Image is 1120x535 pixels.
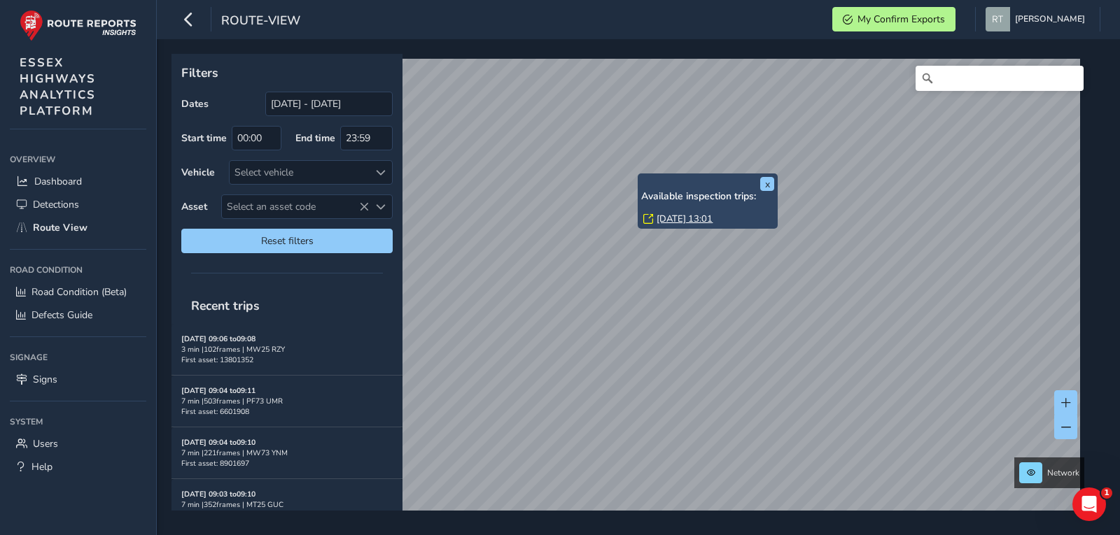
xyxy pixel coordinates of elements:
[181,489,255,499] strong: [DATE] 09:03 to 09:10
[181,344,393,355] div: 3 min | 102 frames | MW25 RZY
[10,193,146,216] a: Detections
[31,460,52,473] span: Help
[192,234,382,248] span: Reset filters
[181,448,393,458] div: 7 min | 221 frames | MW73 YNM
[1047,467,1079,478] span: Network
[10,149,146,170] div: Overview
[181,385,255,396] strong: [DATE] 09:04 to 09:11
[10,368,146,391] a: Signs
[33,198,79,211] span: Detections
[34,175,82,188] span: Dashboard
[986,7,1010,31] img: diamond-layout
[222,195,369,218] span: Select an asset code
[916,66,1084,91] input: Search
[10,455,146,478] a: Help
[1015,7,1085,31] span: [PERSON_NAME]
[33,221,87,234] span: Route View
[641,191,774,203] h6: Available inspection trips:
[20,10,136,41] img: rr logo
[181,499,393,510] div: 7 min | 352 frames | MT25 GUC
[10,432,146,455] a: Users
[10,216,146,239] a: Route View
[10,304,146,327] a: Defects Guide
[657,213,713,225] a: [DATE] 13:01
[181,200,207,213] label: Asset
[181,396,393,406] div: 7 min | 503 frames | PF73 UMR
[10,347,146,368] div: Signage
[760,177,774,191] button: x
[181,287,269,324] span: Recent trips
[1072,487,1106,521] iframe: Intercom live chat
[181,131,227,145] label: Start time
[31,285,127,299] span: Road Condition (Beta)
[181,166,215,179] label: Vehicle
[230,161,369,184] div: Select vehicle
[33,437,58,450] span: Users
[369,195,392,218] div: Select an asset code
[31,308,92,322] span: Defects Guide
[181,64,393,82] p: Filters
[181,229,393,253] button: Reset filters
[181,355,253,365] span: First asset: 13801352
[10,259,146,280] div: Road Condition
[181,437,255,448] strong: [DATE] 09:04 to 09:10
[10,170,146,193] a: Dashboard
[181,406,249,417] span: First asset: 6601908
[986,7,1090,31] button: [PERSON_NAME]
[181,97,209,110] label: Dates
[20,55,96,119] span: ESSEX HIGHWAYS ANALYTICS PLATFORM
[181,458,249,469] span: First asset: 8901697
[181,334,255,344] strong: [DATE] 09:06 to 09:08
[176,59,1080,527] canvas: Map
[10,411,146,432] div: System
[181,510,249,520] span: First asset: 6602050
[10,280,146,304] a: Road Condition (Beta)
[221,12,300,31] span: route-view
[1101,487,1112,499] span: 1
[33,373,57,386] span: Signs
[832,7,955,31] button: My Confirm Exports
[295,131,335,145] label: End time
[857,13,945,26] span: My Confirm Exports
